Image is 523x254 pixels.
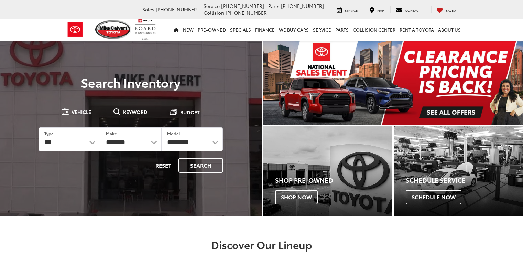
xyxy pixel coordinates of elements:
[150,158,177,173] button: Reset
[228,19,253,41] a: Specials
[277,19,311,41] a: WE BUY CARS
[394,126,523,216] a: Schedule Service Schedule Now
[275,190,318,204] span: Shop Now
[377,8,384,12] span: Map
[311,19,333,41] a: Service
[431,6,461,13] a: My Saved Vehicles
[178,158,223,173] button: Search
[226,9,269,16] span: [PHONE_NUMBER]
[405,8,421,12] span: Contact
[390,6,426,13] a: Contact
[345,8,358,12] span: Service
[180,110,200,115] span: Budget
[268,2,280,9] span: Parts
[72,109,91,114] span: Vehicle
[204,9,224,16] span: Collision
[181,19,196,41] a: New
[351,19,397,41] a: Collision Center
[196,19,228,41] a: Pre-Owned
[156,6,199,13] span: [PHONE_NUMBER]
[106,130,117,136] label: Make
[406,190,461,204] span: Schedule Now
[62,18,88,41] img: Toyota
[95,20,132,39] img: Mike Calvert Toyota
[29,75,233,89] h3: Search Inventory
[263,126,392,216] a: Shop Pre-Owned Shop Now
[275,177,392,184] h4: Shop Pre-Owned
[204,2,220,9] span: Service
[172,19,181,41] a: Home
[331,6,363,13] a: Service
[364,6,389,13] a: Map
[333,19,351,41] a: Parts
[394,126,523,216] div: Toyota
[263,126,392,216] div: Toyota
[446,8,456,12] span: Saved
[123,109,148,114] span: Keyword
[167,130,180,136] label: Model
[142,6,154,13] span: Sales
[406,177,523,184] h4: Schedule Service
[253,19,277,41] a: Finance
[281,2,324,9] span: [PHONE_NUMBER]
[397,19,436,41] a: Rent a Toyota
[221,2,264,9] span: [PHONE_NUMBER]
[19,239,504,250] h2: Discover Our Lineup
[436,19,463,41] a: About Us
[44,130,54,136] label: Type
